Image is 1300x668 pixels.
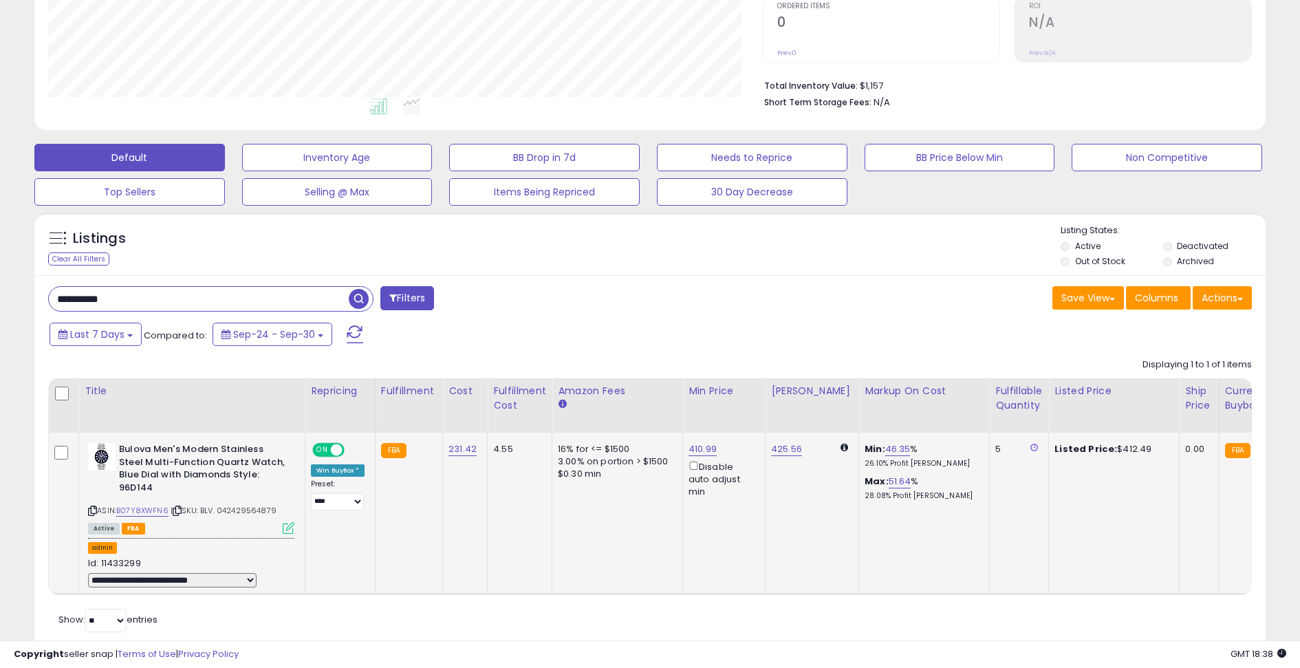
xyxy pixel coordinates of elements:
[1075,240,1101,252] label: Active
[493,443,541,455] div: 4.55
[865,475,889,488] b: Max:
[995,443,1038,455] div: 5
[34,178,225,206] button: Top Sellers
[73,229,126,248] h5: Listings
[1029,14,1251,33] h2: N/A
[34,144,225,171] button: Default
[657,144,847,171] button: Needs to Reprice
[448,384,481,398] div: Cost
[1142,358,1252,371] div: Displaying 1 to 1 of 1 items
[1072,144,1262,171] button: Non Competitive
[859,378,990,433] th: The percentage added to the cost of goods (COGS) that forms the calculator for Min & Max prices.
[689,459,755,498] div: Disable auto adjust min
[88,523,120,535] span: All listings currently available for purchase on Amazon
[657,178,847,206] button: 30 Day Decrease
[88,443,116,471] img: 41iRcQV1IkL._SL40_.jpg
[558,443,672,455] div: 16% for <= $1500
[116,505,169,517] a: B07Y8XWFN6
[50,323,142,346] button: Last 7 Days
[48,252,109,266] div: Clear All Filters
[1054,384,1173,398] div: Listed Price
[119,443,286,497] b: Bulova Men's Modern Stainless Steel Multi-Function Quartz Watch, Blue Dial with Diamonds Style: 9...
[771,384,853,398] div: [PERSON_NAME]
[889,475,911,488] a: 51.64
[865,384,984,398] div: Markup on Cost
[865,442,885,455] b: Min:
[1193,286,1252,310] button: Actions
[777,49,797,57] small: Prev: 0
[1075,255,1125,267] label: Out of Stock
[242,178,433,206] button: Selling @ Max
[558,398,566,411] small: Amazon Fees.
[213,323,332,346] button: Sep-24 - Sep-30
[558,455,672,468] div: 3.00% on portion > $1500
[1054,442,1117,455] b: Listed Price:
[865,443,979,468] div: %
[558,468,672,480] div: $0.30 min
[1185,384,1213,413] div: Ship Price
[1135,291,1178,305] span: Columns
[777,3,999,10] span: Ordered Items
[88,542,117,554] button: admin
[14,647,64,660] strong: Copyright
[1185,443,1208,455] div: 0.00
[865,475,979,501] div: %
[493,384,546,413] div: Fulfillment Cost
[311,464,365,477] div: Win BuyBox *
[381,443,407,458] small: FBA
[1177,240,1228,252] label: Deactivated
[448,442,477,456] a: 231.42
[171,505,277,516] span: | SKU: BLV. 042429564879
[314,444,331,456] span: ON
[1231,647,1286,660] span: 2025-10-8 18:38 GMT
[689,442,717,456] a: 410.99
[1061,224,1265,237] p: Listing States:
[1054,443,1169,455] div: $412.49
[1029,49,1056,57] small: Prev: N/A
[865,459,979,468] p: 26.10% Profit [PERSON_NAME]
[764,80,858,91] b: Total Inventory Value:
[885,442,911,456] a: 46.35
[311,480,365,510] div: Preset:
[178,647,239,660] a: Privacy Policy
[122,523,145,535] span: FBA
[14,648,239,661] div: seller snap | |
[144,329,207,342] span: Compared to:
[777,14,999,33] h2: 0
[311,384,369,398] div: Repricing
[88,443,294,532] div: ASIN:
[1052,286,1124,310] button: Save View
[1126,286,1191,310] button: Columns
[85,384,299,398] div: Title
[233,327,315,341] span: Sep-24 - Sep-30
[771,442,802,456] a: 425.56
[764,96,871,108] b: Short Term Storage Fees:
[88,557,141,570] span: Id: 11433299
[381,384,437,398] div: Fulfillment
[995,384,1043,413] div: Fulfillable Quantity
[118,647,176,660] a: Terms of Use
[70,327,124,341] span: Last 7 Days
[343,444,365,456] span: OFF
[874,96,890,109] span: N/A
[865,144,1055,171] button: BB Price Below Min
[689,384,759,398] div: Min Price
[558,384,677,398] div: Amazon Fees
[449,178,640,206] button: Items Being Repriced
[764,76,1242,93] li: $1,157
[380,286,434,310] button: Filters
[1225,443,1250,458] small: FBA
[1225,384,1296,413] div: Current Buybox Price
[865,491,979,501] p: 28.08% Profit [PERSON_NAME]
[242,144,433,171] button: Inventory Age
[58,613,158,626] span: Show: entries
[449,144,640,171] button: BB Drop in 7d
[1177,255,1214,267] label: Archived
[1029,3,1251,10] span: ROI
